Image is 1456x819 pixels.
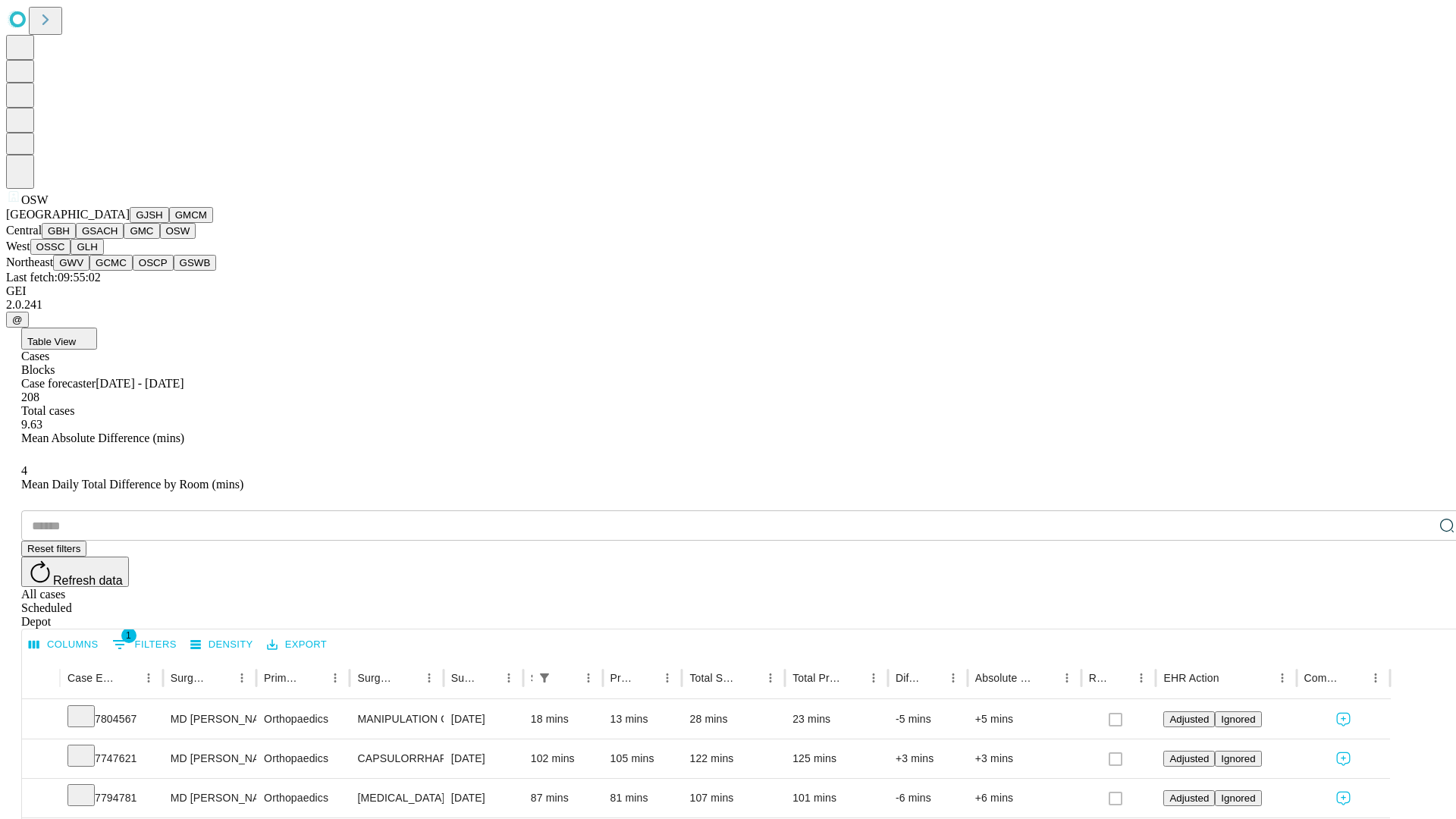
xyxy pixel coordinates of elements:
[477,667,498,689] button: Sort
[171,739,249,778] div: MD [PERSON_NAME]
[171,700,249,739] div: MD [PERSON_NAME]
[1221,792,1255,804] span: Ignored
[863,667,884,689] button: Menu
[1304,672,1342,684] div: Comments
[27,543,80,554] span: Reset filters
[1169,714,1209,725] span: Adjusted
[264,779,342,817] div: Orthopaedics
[689,739,777,778] div: 122 mins
[30,239,71,255] button: OSSC
[124,223,159,239] button: GMC
[169,207,213,223] button: GMCM
[975,672,1034,684] div: Absolute Difference
[67,779,155,817] div: 7794781
[1163,751,1215,767] button: Adjusted
[133,255,174,271] button: OSCP
[53,574,123,587] span: Refresh data
[498,667,519,689] button: Menu
[21,431,184,444] span: Mean Absolute Difference (mins)
[531,779,595,817] div: 87 mins
[792,672,840,684] div: Total Predicted Duration
[896,700,960,739] div: -5 mins
[117,667,138,689] button: Sort
[689,700,777,739] div: 28 mins
[975,779,1074,817] div: +6 mins
[1221,714,1255,725] span: Ignored
[187,633,257,657] button: Density
[1131,667,1152,689] button: Menu
[89,255,133,271] button: GCMC
[21,391,39,403] span: 208
[975,700,1074,739] div: +5 mins
[263,633,331,657] button: Export
[25,633,102,657] button: Select columns
[264,672,302,684] div: Primary Service
[21,404,74,417] span: Total cases
[610,739,675,778] div: 105 mins
[578,667,599,689] button: Menu
[357,779,435,817] div: [MEDICAL_DATA] SUBACROMIAL DECOMPRESSION
[21,377,96,390] span: Case forecaster
[53,255,89,271] button: GWV
[264,700,342,739] div: Orthopaedics
[531,739,595,778] div: 102 mins
[534,667,555,689] div: 1 active filter
[21,464,27,477] span: 4
[1221,667,1242,689] button: Sort
[1163,711,1215,727] button: Adjusted
[896,672,920,684] div: Difference
[30,786,52,812] button: Expand
[42,223,76,239] button: GBH
[943,667,964,689] button: Menu
[67,739,155,778] div: 7747621
[610,779,675,817] div: 81 mins
[21,328,97,350] button: Table View
[419,667,440,689] button: Menu
[171,672,209,684] div: Surgeon Name
[6,256,53,268] span: Northeast
[6,208,130,221] span: [GEOGRAPHIC_DATA]
[792,700,880,739] div: 23 mins
[121,628,136,643] span: 1
[531,672,532,684] div: Scheduled In Room Duration
[96,377,184,390] span: [DATE] - [DATE]
[21,541,86,557] button: Reset filters
[6,240,30,253] span: West
[975,739,1074,778] div: +3 mins
[1163,672,1219,684] div: EHR Action
[71,239,103,255] button: GLH
[67,700,155,739] div: 7804567
[325,667,346,689] button: Menu
[30,707,52,733] button: Expand
[21,193,49,206] span: OSW
[1089,672,1109,684] div: Resolved in EHR
[1344,667,1365,689] button: Sort
[130,207,169,223] button: GJSH
[264,739,342,778] div: Orthopaedics
[357,672,395,684] div: Surgery Name
[896,739,960,778] div: +3 mins
[357,739,435,778] div: CAPSULORRHAPHY ANTERIOR WITH LABRAL REPAIR SHOULDER
[1272,667,1293,689] button: Menu
[21,557,129,587] button: Refresh data
[1109,667,1131,689] button: Sort
[1215,751,1261,767] button: Ignored
[1169,792,1209,804] span: Adjusted
[67,672,115,684] div: Case Epic Id
[108,632,180,657] button: Show filters
[1215,790,1261,806] button: Ignored
[1169,753,1209,764] span: Adjusted
[1221,753,1255,764] span: Ignored
[689,672,737,684] div: Total Scheduled Duration
[689,779,777,817] div: 107 mins
[792,739,880,778] div: 125 mins
[357,700,435,739] div: MANIPULATION OF KNEE
[1215,711,1261,727] button: Ignored
[21,418,42,431] span: 9.63
[12,314,23,325] span: @
[397,667,419,689] button: Sort
[6,312,29,328] button: @
[27,336,76,347] span: Table View
[30,746,52,773] button: Expand
[6,224,42,237] span: Central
